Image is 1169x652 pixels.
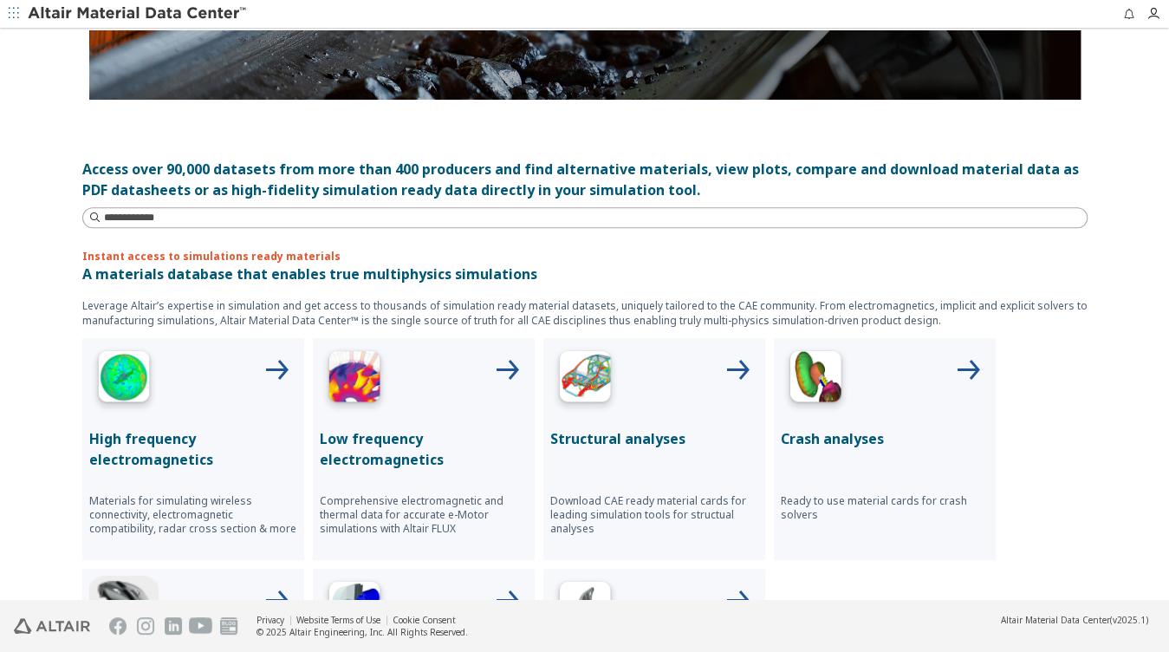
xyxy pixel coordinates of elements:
img: Polymer Extrusion Icon [320,576,389,645]
p: A materials database that enables true multiphysics simulations [82,264,1088,284]
p: Materials for simulating wireless connectivity, electromagnetic compatibility, radar cross sectio... [89,494,297,536]
div: (v2025.1) [1001,614,1148,626]
div: Access over 90,000 datasets from more than 400 producers and find alternative materials, view plo... [82,159,1088,200]
span: Altair Material Data Center [1001,614,1110,626]
p: Low frequency electromagnetics [320,428,528,470]
button: Structural Analyses IconStructural analysesDownload CAE ready material cards for leading simulati... [543,338,765,560]
a: Privacy [257,614,284,626]
a: Cookie Consent [393,614,456,626]
a: Website Terms of Use [296,614,380,626]
button: High Frequency IconHigh frequency electromagneticsMaterials for simulating wireless connectivity,... [82,338,304,560]
p: High frequency electromagnetics [89,428,297,470]
p: Download CAE ready material cards for leading simulation tools for structual analyses [550,494,758,536]
img: High Frequency Icon [89,345,159,414]
p: Crash analyses [781,428,989,449]
img: Low Frequency Icon [320,345,389,414]
p: Comprehensive electromagnetic and thermal data for accurate e-Motor simulations with Altair FLUX [320,494,528,536]
img: Crash Analyses Icon [781,345,850,414]
img: Injection Molding Icon [89,576,159,645]
div: © 2025 Altair Engineering, Inc. All Rights Reserved. [257,626,468,638]
button: Crash Analyses IconCrash analysesReady to use material cards for crash solvers [774,338,996,560]
p: Structural analyses [550,428,758,449]
p: Instant access to simulations ready materials [82,249,1088,264]
img: Altair Material Data Center [28,5,249,23]
button: Low Frequency IconLow frequency electromagneticsComprehensive electromagnetic and thermal data fo... [313,338,535,560]
p: Ready to use material cards for crash solvers [781,494,989,522]
img: 3D Printing Icon [550,576,620,645]
img: Structural Analyses Icon [550,345,620,414]
img: Altair Engineering [14,618,90,634]
p: Leverage Altair’s expertise in simulation and get access to thousands of simulation ready materia... [82,298,1088,328]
